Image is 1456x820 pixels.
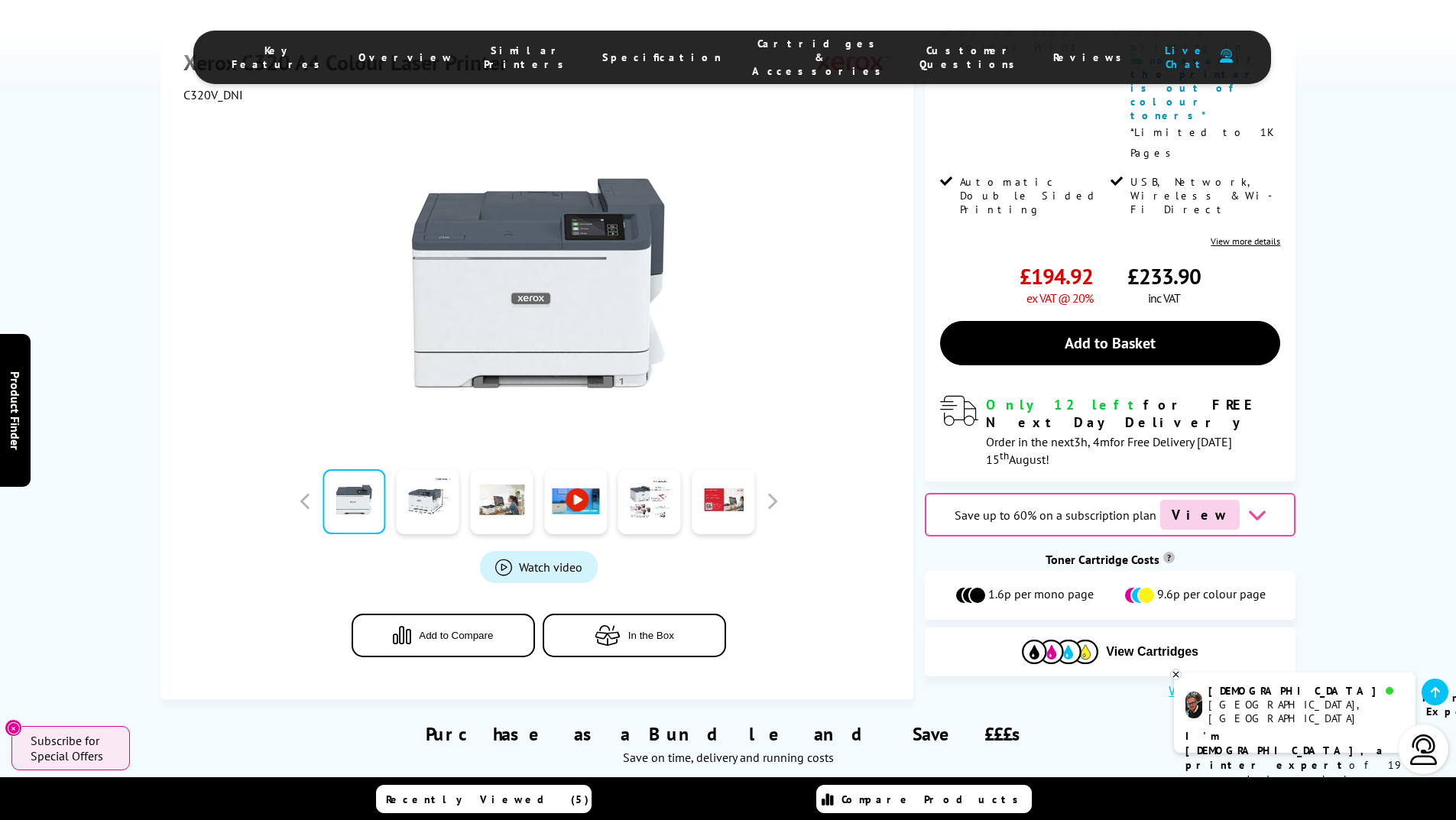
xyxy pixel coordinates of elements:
sup: th [1000,449,1009,462]
div: for FREE Next Day Delivery [986,396,1280,431]
a: Add to Basket [940,321,1280,365]
span: £233.90 [1127,262,1201,290]
div: [DEMOGRAPHIC_DATA] [1208,684,1403,698]
span: Customer Questions [919,44,1023,71]
span: Add to Compare [419,630,493,641]
span: Similar Printers [484,44,572,71]
span: Reviews [1053,50,1130,64]
img: Cartridges [1022,640,1098,663]
img: user-headset-light.svg [1409,734,1439,765]
span: Cartridges & Accessories [752,37,889,78]
span: USB, Network, Wireless & Wi-Fi Direct [1130,175,1277,216]
div: modal_delivery [940,396,1280,466]
span: Overview [358,50,453,64]
span: ex VAT @ 20% [1026,290,1093,306]
span: In the Box [628,630,674,641]
span: C320V_DNI [183,87,243,102]
div: [GEOGRAPHIC_DATA], [GEOGRAPHIC_DATA] [1208,698,1403,725]
p: of 19 years! I can help you choose the right product [1185,729,1404,816]
span: Live Chat [1160,44,1212,71]
span: Automatic Double Sided Printing [960,175,1107,216]
div: Purchase as a Bundle and Save £££s [161,699,1296,773]
span: Order in the next for Free Delivery [DATE] 15 August! [986,434,1232,467]
span: View [1160,500,1240,530]
span: £194.92 [1020,262,1093,290]
a: Product_All_Videos [480,551,598,583]
span: Only 12 left [986,396,1143,413]
span: Subscribe for Special Offers [31,733,115,763]
span: 9.6p per colour page [1157,586,1266,604]
span: Key Features [232,44,328,71]
sup: Cost per page [1163,552,1175,563]
span: View Cartridges [1106,645,1198,659]
span: Save up to 60% on a subscription plan [955,507,1156,523]
img: chris-livechat.png [1185,692,1202,718]
button: Add to Compare [352,614,535,657]
span: Recently Viewed (5) [386,792,589,806]
button: What is 5% coverage? [1164,684,1295,699]
span: Compare Products [841,792,1026,806]
b: I'm [DEMOGRAPHIC_DATA], a printer expert [1185,729,1387,772]
img: Xerox C320 [389,133,689,433]
span: Watch video [519,559,582,575]
span: inc VAT [1148,290,1180,306]
button: View Cartridges [936,639,1284,664]
a: Recently Viewed (5) [376,785,592,813]
span: 1.6p per mono page [988,586,1094,604]
img: user-headset-duotone.svg [1220,49,1233,63]
span: Product Finder [8,371,23,449]
div: Save on time, delivery and running costs [180,750,1277,765]
a: View more details [1211,235,1280,247]
span: Specification [602,50,722,64]
a: Compare Products [816,785,1032,813]
div: Toner Cartridge Costs [925,552,1295,567]
span: 3h, 4m [1074,434,1110,449]
button: In the Box [543,614,726,657]
p: *Limited to 1K Pages [1130,122,1277,164]
button: Close [5,719,22,737]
